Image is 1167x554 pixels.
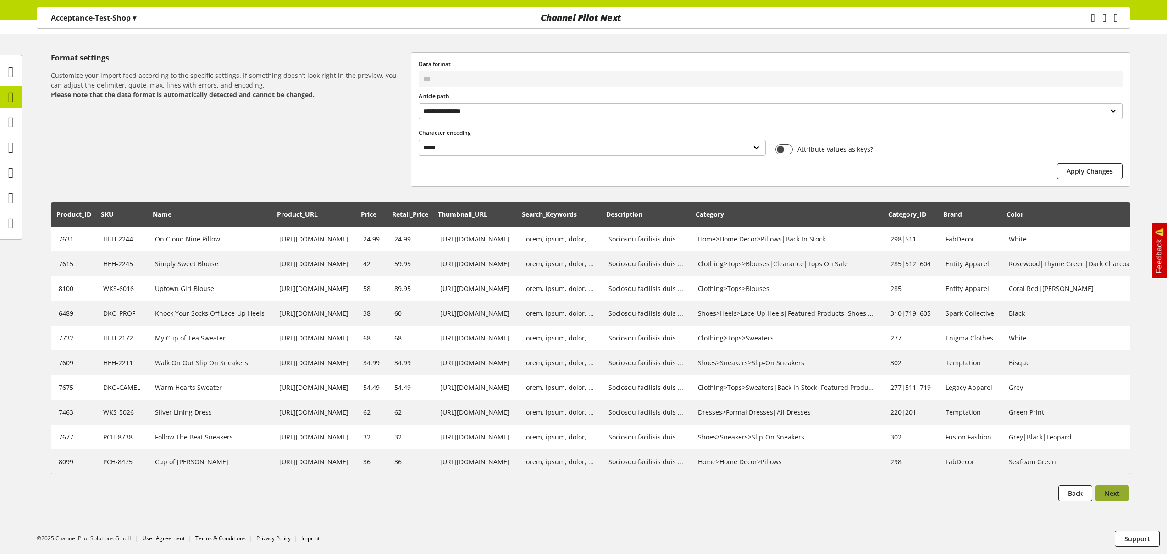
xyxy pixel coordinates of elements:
[608,259,683,269] div: Sociosqu facilisis duis ...
[363,407,380,417] div: 62
[394,432,426,442] div: 32
[440,358,509,368] div: https://www.domain.com/images/heh-2211_600x600.png
[696,210,724,219] span: Category
[1009,358,1132,368] div: Bisque
[608,333,683,343] div: Sociosqu facilisis duis ...
[890,308,931,318] div: 310|719|605
[59,234,88,244] div: 7631
[946,358,994,368] div: Temptation
[394,383,426,392] div: 54.49
[279,234,348,244] div: https://www.domain.com/product/heh-9133
[363,234,380,244] div: 24.99
[698,234,876,244] div: Home>Home Decor>Pillows|Back In Stock
[438,210,487,219] span: Thumbnail_URL
[440,333,509,343] div: https://www.domain.com/images/heh-2172_600x600.png
[608,383,683,392] div: Sociosqu facilisis duis ...
[363,432,380,442] div: 32
[890,284,931,293] div: 285
[1058,485,1092,501] button: Back
[279,457,348,466] div: https://www.domain.com/product/pch-8475
[195,534,246,542] a: Terms & Conditions
[103,358,140,368] div: HEH-2211
[51,71,407,99] h6: Customize your import feed according to the specific settings. If something doesn’t look right in...
[103,407,140,417] div: WKS-5026
[946,308,994,318] div: Spark Collective
[524,284,594,293] div: lorem, ipsum, dolor, ...
[1009,383,1132,392] div: Grey
[155,407,265,417] div: Silver Lining Dress
[524,308,594,318] div: lorem, ipsum, dolor, ...
[59,308,88,318] div: 6489
[946,234,994,244] div: FabDecor
[155,432,265,442] div: Follow The Beat Sneakers
[524,358,594,368] div: lorem, ipsum, dolor, ...
[1095,485,1129,501] button: Next
[279,407,348,417] div: https://www.domain.com/product/wks-5026
[1105,488,1120,498] span: Next
[890,259,931,269] div: 285|512|604
[1067,166,1113,176] span: Apply Changes
[946,432,994,442] div: Fusion Fashion
[524,383,594,392] div: lorem, ipsum, dolor, ...
[440,259,509,269] div: https://www.domain.com/images/heh-2245_600x600.png
[51,52,407,63] h5: Format settings
[361,210,376,219] span: Price
[608,308,683,318] div: Sociosqu facilisis duis ...
[37,7,1130,29] nav: main navigation
[1057,163,1123,179] button: Apply Changes
[103,432,140,442] div: PCH-8738
[51,12,136,23] p: Acceptance-Test-Shop
[1009,457,1132,466] div: Seafoam Green
[37,534,142,543] li: ©2025 Channel Pilot Solutions GmbH
[59,383,88,392] div: 7675
[279,259,348,269] div: https://www.domain.com/product/heh-2245
[59,259,88,269] div: 7615
[1009,284,1132,293] div: Coral Red|Kelly Green
[279,284,348,293] div: https://www.domain.com/product/wks-6016
[155,457,265,466] div: Cup of Joe Pillow
[698,259,876,269] div: Clothing>Tops>Blouses|Clearance|Tops On Sale
[103,308,140,318] div: DKO-PROF
[698,284,876,293] div: Clothing>Tops>Blouses
[155,358,265,368] div: Walk On Out Slip On Sneakers
[363,259,380,269] div: 42
[301,534,320,542] a: Imprint
[1068,488,1083,498] span: Back
[698,457,876,466] div: Home>Home Decor>Pillows
[279,432,348,442] div: https://www.domain.com/product/pch-8738
[946,407,994,417] div: Temptation
[524,407,594,417] div: lorem, ipsum, dolor, ...
[890,432,931,442] div: 302
[524,333,594,343] div: lorem, ipsum, dolor, ...
[394,407,426,417] div: 62
[155,333,265,343] div: My Cup of Tea Sweater
[155,259,265,269] div: Simply Sweet Blouse
[51,90,315,99] b: Please note that the data format is automatically detected and cannot be changed.
[279,358,348,368] div: https://www.domain.com/product/heh-2211
[59,358,88,368] div: 7609
[1009,308,1132,318] div: Black
[419,129,471,137] span: Character encoding
[440,457,509,466] div: https://www.domain.com/images/pch-8475_600x600.png
[59,284,88,293] div: 8100
[608,457,683,466] div: Sociosqu facilisis duis ...
[153,210,171,219] span: Name
[1009,259,1132,269] div: Rosewood|Thyme Green|Dark Charcoal
[277,210,318,219] span: Product_URL
[946,259,994,269] div: Entity Apparel
[698,383,876,392] div: Clothing>Tops>Sweaters|Back In Stock|Featured Products
[440,432,509,442] div: https://www.domain.com/images/pch-8738_600x600.png
[890,358,931,368] div: 302
[608,432,683,442] div: Sociosqu facilisis duis ...
[946,383,994,392] div: Legacy Apparel
[890,383,931,392] div: 277|511|719
[440,383,509,392] div: https://www.domain.com/images/dko-camel_600x600.png
[394,457,426,466] div: 36
[394,358,426,368] div: 34.99
[606,210,642,219] span: Description
[608,234,683,244] div: Sociosqu facilisis duis ...
[394,284,426,293] div: 89.95
[524,457,594,466] div: lorem, ipsum, dolor, ...
[1115,531,1160,547] button: Support
[394,234,426,244] div: 24.99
